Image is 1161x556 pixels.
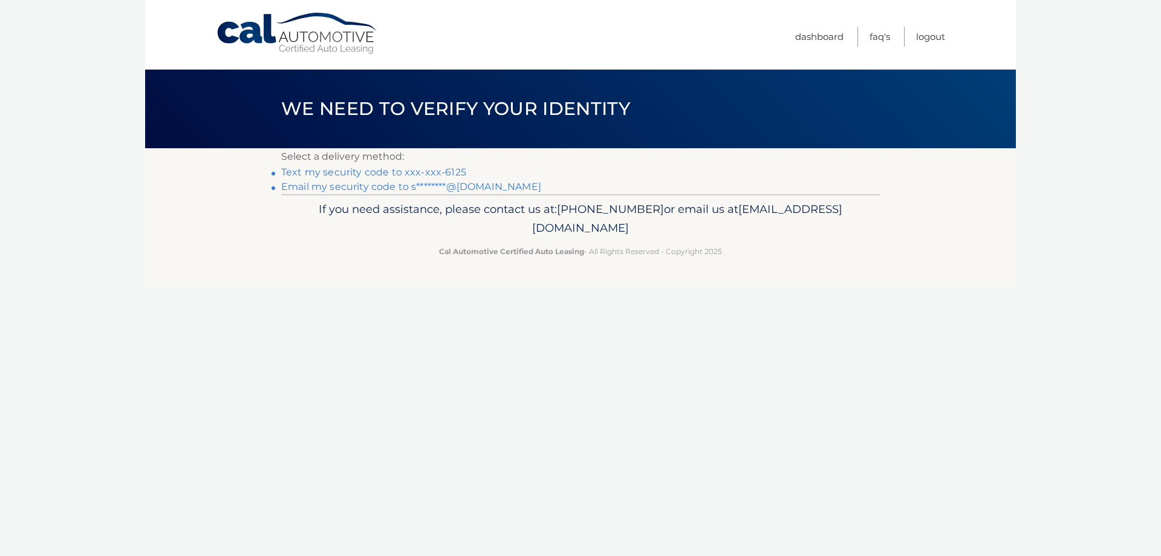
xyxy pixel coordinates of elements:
span: We need to verify your identity [281,97,630,120]
a: Dashboard [795,27,844,47]
a: Cal Automotive [216,12,379,55]
a: Logout [916,27,945,47]
a: FAQ's [870,27,890,47]
a: Email my security code to s********@[DOMAIN_NAME] [281,181,541,192]
strong: Cal Automotive Certified Auto Leasing [439,247,584,256]
p: - All Rights Reserved - Copyright 2025 [289,245,872,258]
a: Text my security code to xxx-xxx-6125 [281,166,466,178]
p: Select a delivery method: [281,148,880,165]
p: If you need assistance, please contact us at: or email us at [289,200,872,238]
span: [PHONE_NUMBER] [557,202,664,216]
